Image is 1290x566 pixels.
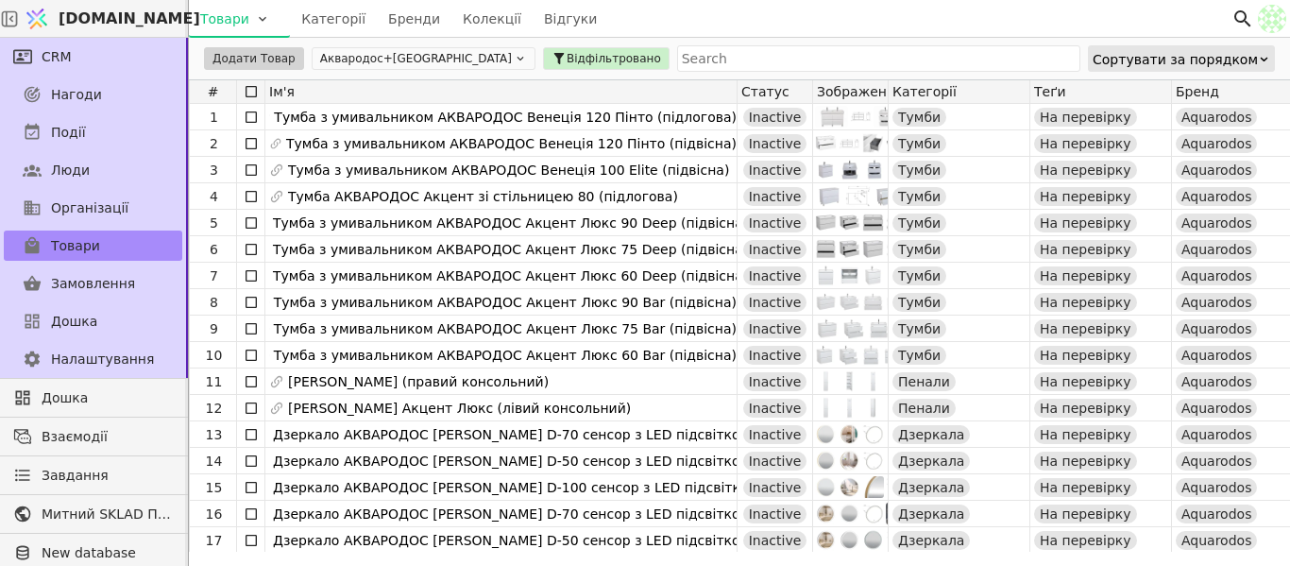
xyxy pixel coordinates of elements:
span: Налаштування [51,350,154,369]
span: Тумба з умивальником АКВАРОДОС Акцент Люкс 75 Bar (підвісна) [274,316,737,342]
span: [PERSON_NAME] Акцент Люкс (лівий консольний) [288,395,631,421]
span: Категорії [892,84,957,99]
span: Aquarodos [1181,372,1251,391]
span: Aquarodos [1181,478,1251,497]
span: Відфільтровано [567,50,661,67]
span: Aquarodos [1181,214,1251,232]
span: Inactive [749,266,802,285]
span: На перевірку [1040,505,1131,523]
span: Тумби [898,266,941,285]
button: Додати Товар [204,47,304,70]
a: Дошка [4,306,182,336]
span: Бренд [1176,84,1219,99]
span: Aquarodos [1181,505,1251,523]
span: Тумби [898,134,941,153]
a: Організації [4,193,182,223]
span: Тумба з умивальником АКВАРОДОС Венеція 100 Elite (підвісна) [288,157,729,183]
span: На перевірку [1040,425,1131,444]
span: Aquarodos [1181,452,1251,471]
span: Тумби [898,319,941,338]
span: Тумби [898,214,941,232]
button: Відфільтровано [543,47,670,70]
div: 1 [192,104,236,130]
a: Митний SKLAD Плитка, сантехніка, меблі до ванни [4,499,182,529]
span: Зображення [817,84,888,99]
a: Налаштування [4,344,182,374]
span: Дзеркало АКВАРОДОС [PERSON_NAME] D-70 сенсор з LED підсвіткою [273,421,751,448]
span: Замовлення [51,274,135,294]
span: Організації [51,198,128,218]
span: Дошка [42,388,173,408]
span: Тумба з умивальником АКВАРОДОС Акцент Люкс 90 Deep (підвісна) [273,210,748,236]
div: 7 [192,263,236,289]
div: 12 [192,395,236,421]
span: Завдання [42,466,109,486]
span: Дошка [51,312,97,332]
span: Inactive [749,505,802,523]
span: Aquarodos [1181,161,1251,180]
span: Дзеркала [898,452,964,471]
a: [DOMAIN_NAME] [19,1,189,37]
span: На перевірку [1040,372,1131,391]
a: Взаємодії [4,421,182,452]
span: На перевірку [1040,266,1131,285]
span: Дзеркала [898,478,964,497]
span: Aquarodos [1181,425,1251,444]
div: 10 [192,342,236,369]
span: Тумба з умивальником АКВАРОДОС Акцент Люкс 75 Deep (підвісна) [273,236,748,263]
div: Сортувати за порядком [1093,46,1258,73]
span: На перевірку [1040,346,1131,365]
span: Нагоди [51,85,102,105]
span: Inactive [749,478,802,497]
span: Aquarodos [1181,266,1251,285]
span: Aquarodos [1181,187,1251,206]
span: Тумби [898,240,941,259]
span: Дзеркало АКВАРОДОС [PERSON_NAME] D-50 сенсор з LED підсвіткою [273,527,751,554]
span: Ім'я [269,84,295,99]
div: 15 [192,474,236,501]
div: 8 [192,289,236,316]
span: [PERSON_NAME] (правий консольний) [288,369,549,395]
div: 17 [192,527,236,554]
button: Аквародос+[GEOGRAPHIC_DATA] [312,47,535,70]
span: New database [42,543,173,563]
img: 265d6d96d7e23aa92801cf2464590ab8 [1258,5,1286,33]
span: Дзеркала [898,505,964,523]
span: Inactive [749,161,802,180]
a: Події [4,117,182,147]
span: На перевірку [1040,531,1131,550]
div: 11 [192,369,236,395]
span: Митний SKLAD Плитка, сантехніка, меблі до ванни [42,505,173,524]
span: Тумба з умивальником АКВАРОДОС Венеція 120 Пінто (підвісна) [286,130,737,157]
span: CRM [42,47,72,67]
span: На перевірку [1040,399,1131,418]
a: Замовлення [4,268,182,299]
span: Дзеркало АКВАРОДОС [PERSON_NAME] D-50 сенсор з LED підсвіткою [273,448,751,474]
span: Aquarodos [1181,134,1251,153]
span: На перевірку [1040,478,1131,497]
span: Inactive [749,108,802,127]
span: Товари [51,236,100,256]
span: Пенали [898,372,950,391]
a: Нагоди [4,79,182,110]
span: Inactive [749,531,802,550]
span: На перевірку [1040,319,1131,338]
span: Тумби [898,161,941,180]
span: Люди [51,161,90,180]
span: Inactive [749,425,802,444]
span: Inactive [749,187,802,206]
a: Товари [4,231,182,261]
span: Тумба з умивальником АКВАРОДОС Акцент Люкс 60 Bar (підвісна) [274,342,737,369]
span: Тумба з умивальником АКВАРОДОС Венеція 120 Пінто (підлогова) [274,104,737,130]
span: Тумби [898,187,941,206]
span: Дзеркала [898,425,964,444]
span: На перевірку [1040,108,1131,127]
span: На перевірку [1040,214,1131,232]
span: Inactive [749,319,802,338]
span: Inactive [749,346,802,365]
span: Тумби [898,108,941,127]
div: 2 [192,130,236,157]
div: 9 [192,316,236,342]
div: # [190,80,237,103]
span: Статус [741,84,789,99]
